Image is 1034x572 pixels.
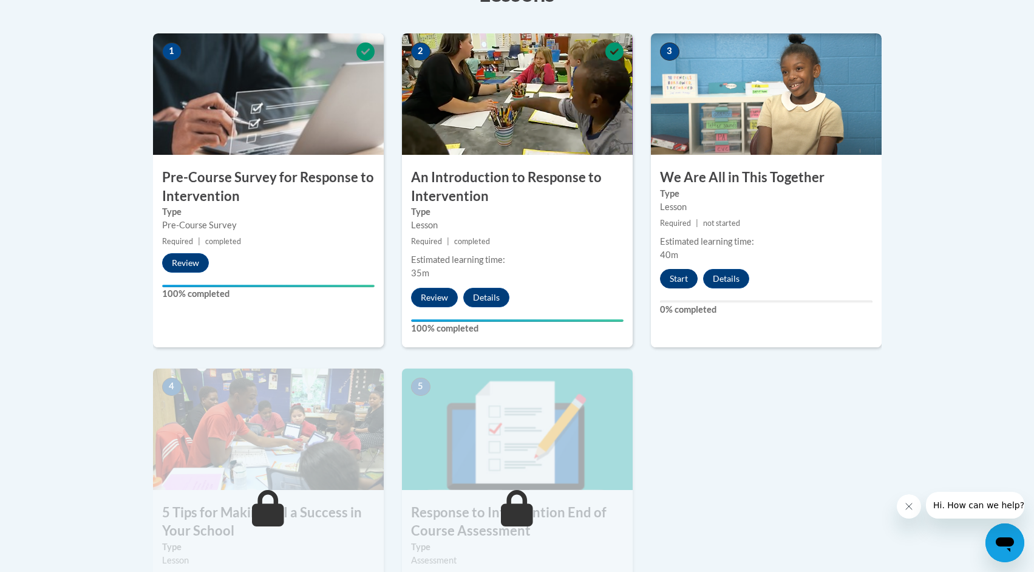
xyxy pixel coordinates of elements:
[651,168,882,187] h3: We Are All in This Together
[162,540,375,554] label: Type
[198,237,200,246] span: |
[153,33,384,155] img: Course Image
[162,287,375,301] label: 100% completed
[411,288,458,307] button: Review
[411,322,624,335] label: 100% completed
[411,219,624,232] div: Lesson
[696,219,698,228] span: |
[411,319,624,322] div: Your progress
[162,285,375,287] div: Your progress
[162,554,375,567] div: Lesson
[985,523,1024,562] iframe: Button to launch messaging window
[660,303,872,316] label: 0% completed
[162,378,182,396] span: 4
[897,494,921,519] iframe: Close message
[454,237,490,246] span: completed
[660,269,698,288] button: Start
[660,200,872,214] div: Lesson
[463,288,509,307] button: Details
[660,43,679,61] span: 3
[411,268,429,278] span: 35m
[660,219,691,228] span: Required
[162,253,209,273] button: Review
[926,492,1024,519] iframe: Message from company
[153,503,384,541] h3: 5 Tips for Making RTI a Success in Your School
[162,219,375,232] div: Pre-Course Survey
[703,219,740,228] span: not started
[411,378,430,396] span: 5
[162,43,182,61] span: 1
[205,237,241,246] span: completed
[660,187,872,200] label: Type
[153,168,384,206] h3: Pre-Course Survey for Response to Intervention
[411,205,624,219] label: Type
[660,235,872,248] div: Estimated learning time:
[402,503,633,541] h3: Response to Intervention End of Course Assessment
[402,168,633,206] h3: An Introduction to Response to Intervention
[162,237,193,246] span: Required
[703,269,749,288] button: Details
[651,33,882,155] img: Course Image
[402,369,633,490] img: Course Image
[411,253,624,267] div: Estimated learning time:
[411,237,442,246] span: Required
[162,205,375,219] label: Type
[660,250,678,260] span: 40m
[411,43,430,61] span: 2
[411,554,624,567] div: Assessment
[402,33,633,155] img: Course Image
[447,237,449,246] span: |
[153,369,384,490] img: Course Image
[411,540,624,554] label: Type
